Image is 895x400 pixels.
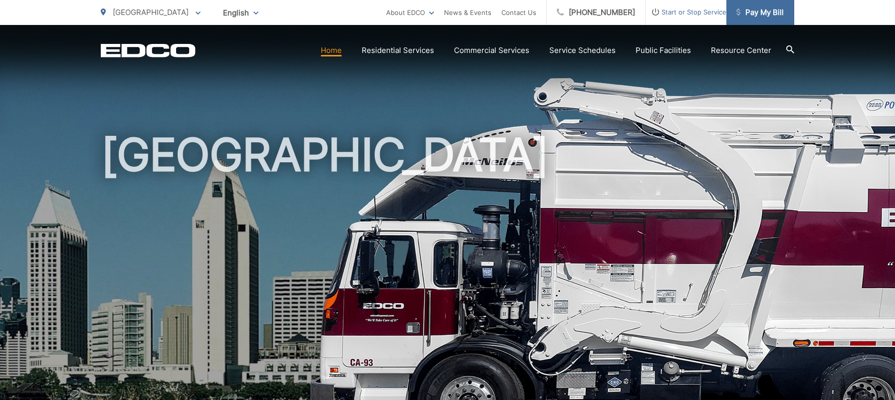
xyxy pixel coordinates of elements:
a: About EDCO [386,6,434,18]
a: Home [321,44,342,56]
a: Service Schedules [549,44,616,56]
span: English [216,4,266,21]
a: Residential Services [362,44,434,56]
span: [GEOGRAPHIC_DATA] [113,7,189,17]
a: News & Events [444,6,491,18]
a: Resource Center [711,44,771,56]
a: Public Facilities [636,44,691,56]
span: Pay My Bill [736,6,784,18]
a: Commercial Services [454,44,529,56]
a: EDCD logo. Return to the homepage. [101,43,196,57]
a: Contact Us [501,6,536,18]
